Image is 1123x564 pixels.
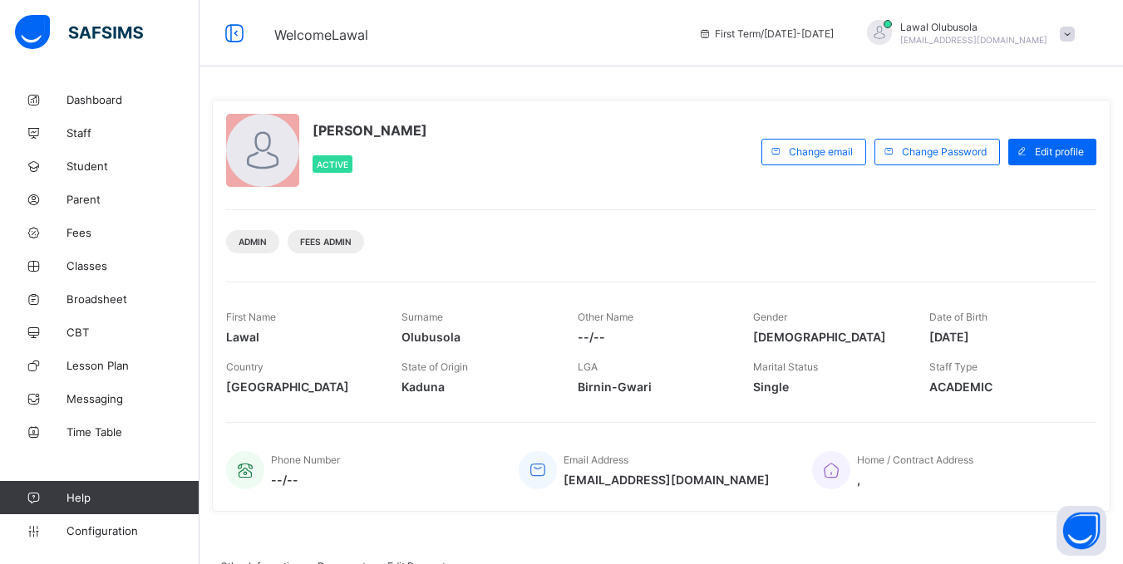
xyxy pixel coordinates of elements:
span: CBT [66,326,199,339]
span: Surname [401,311,443,323]
span: Date of Birth [929,311,988,323]
span: Home / Contract Address [857,454,973,466]
span: Staff Type [929,360,978,373]
span: Olubusola [401,330,552,344]
span: Fees [66,226,199,239]
img: safsims [15,15,143,50]
span: Edit profile [1035,145,1084,158]
span: Active [317,159,348,169]
span: Phone Number [271,454,340,466]
span: session/term information [698,27,834,40]
span: Change Password [902,145,987,158]
span: , [857,473,973,487]
span: Marital Status [753,360,818,373]
span: [EMAIL_ADDRESS][DOMAIN_NAME] [564,473,770,487]
span: [EMAIL_ADDRESS][DOMAIN_NAME] [900,35,1047,45]
span: [DATE] [929,330,1080,344]
span: Lawal [226,330,377,344]
span: Lawal Olubusola [900,21,1047,33]
span: Other Name [578,311,633,323]
span: Country [226,360,264,373]
span: ACADEMIC [929,380,1080,394]
span: Parent [66,193,199,206]
span: Admin [239,237,267,247]
span: Classes [66,259,199,272]
span: Help [66,491,199,504]
span: [PERSON_NAME] [313,122,427,139]
span: Configuration [66,524,199,537]
span: [GEOGRAPHIC_DATA] [226,380,377,394]
span: Student [66,159,199,173]
span: Birnin-Gwari [578,380,728,394]
span: Email Address [564,454,628,466]
span: LGA [578,360,598,373]
span: --/-- [578,330,728,344]
span: Dashboard [66,93,199,106]
div: LawalOlubusola [850,20,1083,47]
span: [DEMOGRAPHIC_DATA] [753,330,904,344]
span: Change email [789,145,853,158]
span: Fees Admin [300,237,352,247]
span: State of Origin [401,360,468,373]
span: Messaging [66,392,199,405]
span: Staff [66,126,199,140]
span: Lesson Plan [66,359,199,372]
span: Broadsheet [66,292,199,306]
span: Kaduna [401,380,552,394]
span: Welcome Lawal [274,27,368,43]
span: Single [753,380,904,394]
span: First Name [226,311,276,323]
button: Open asap [1057,506,1106,556]
span: --/-- [271,473,340,487]
span: Gender [753,311,787,323]
span: Time Table [66,425,199,439]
